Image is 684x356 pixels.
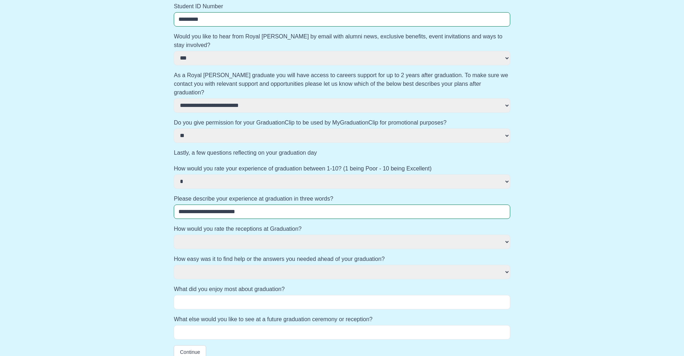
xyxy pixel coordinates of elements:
[174,164,510,173] label: How would you rate your experience of graduation between 1-10? (1 being Poor - 10 being Excellent)
[174,32,510,50] label: Would you like to hear from Royal [PERSON_NAME] by email with alumni news, exclusive benefits, ev...
[174,255,510,263] label: How easy was it to find help or the answers you needed ahead of your graduation?
[174,71,510,97] label: As a Royal [PERSON_NAME] graduate you will have access to careers support for up to 2 years after...
[174,285,510,294] label: What did you enjoy most about graduation?
[174,149,510,157] label: Lastly, a few questions reflecting on your graduation day
[174,225,510,233] label: How would you rate the receptions at Graduation?
[174,315,510,324] label: What else would you like to see at a future graduation ceremony or reception?
[174,195,510,203] label: Please describe your experience at graduation in three words?
[174,118,510,127] label: Do you give permission for your GraduationClip to be used by MyGraduationClip for promotional pur...
[174,2,510,11] label: Student ID Number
